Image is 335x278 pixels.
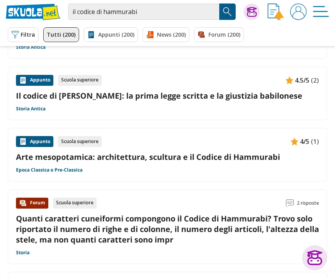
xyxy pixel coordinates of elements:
[194,27,244,42] a: Forum (200)
[16,250,30,256] a: Storia
[16,152,319,162] a: Arte mesopotamica: architettura, scultura e il Codice di Hammurabi
[87,31,95,39] img: Appunti filtro contenuto
[19,138,27,145] img: Appunti contenuto
[247,7,257,17] img: Chiedi Tutor AI
[19,199,27,207] img: Forum contenuto
[295,75,309,85] span: 4.5/5
[146,31,154,39] img: News filtro contenuto
[11,31,19,39] img: Filtra filtri mobile
[19,76,27,84] img: Appunti contenuto
[197,31,205,39] img: Forum filtro contenuto
[16,213,319,245] a: Quanti caratteri cuneiformi compongono il Codice di Hammurabi? Trovo solo riportato il numero di ...
[8,27,39,42] button: Filtra
[16,44,46,50] a: Storia Antica
[143,27,189,42] a: News (200)
[268,4,284,20] img: Invia appunto
[84,27,138,42] a: Appunti (200)
[43,27,79,42] a: Tutti (200)
[290,4,307,20] img: User avatar
[222,6,233,18] img: Cerca appunti, riassunti o versioni
[16,75,53,86] div: Appunto
[297,198,319,209] span: 2 risposte
[16,90,319,101] a: Il codice di [PERSON_NAME]: la prima legge scritta e la giustizia babilonese
[16,136,53,147] div: Appunto
[300,136,309,147] span: 4/5
[311,136,319,147] span: (1)
[313,4,329,20] img: Menù
[219,4,236,20] button: Search Button
[16,198,48,209] div: Forum
[286,76,293,84] img: Appunti contenuto
[53,198,97,209] div: Scuola superiore
[286,199,294,207] img: Commenti lettura
[58,75,102,86] div: Scuola superiore
[311,75,319,85] span: (2)
[291,138,298,145] img: Appunti contenuto
[58,136,102,147] div: Scuola superiore
[16,106,46,112] a: Storia Antica
[68,4,219,20] input: Cerca appunti, riassunti o versioni
[16,167,83,173] a: Epoca Classica e Pre-Classica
